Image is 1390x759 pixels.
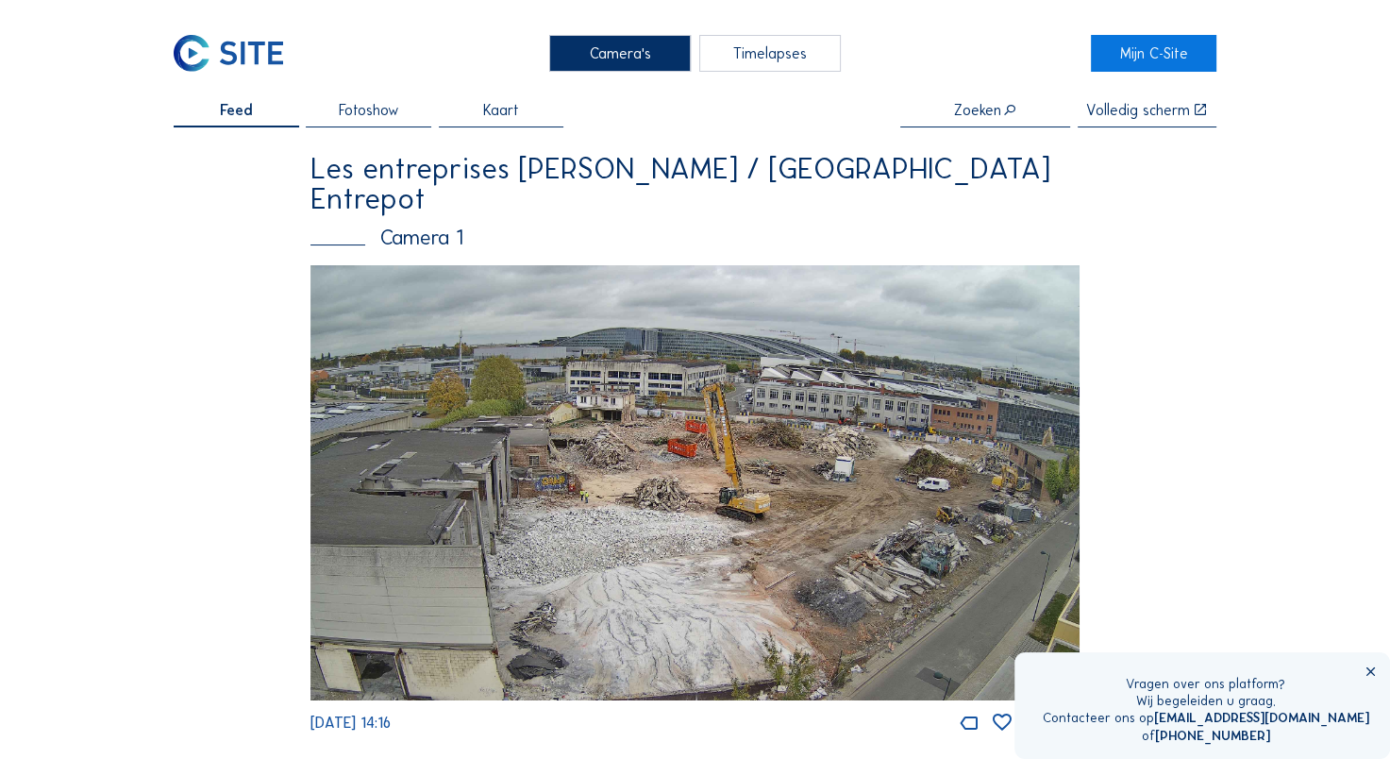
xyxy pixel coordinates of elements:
[310,714,391,732] span: [DATE] 14:16
[1043,710,1369,727] div: Contacteer ons op
[174,35,283,72] img: C-SITE Logo
[1086,103,1190,118] div: Volledig scherm
[1043,728,1369,745] div: of
[1155,728,1270,744] a: [PHONE_NUMBER]
[1043,676,1369,693] div: Vragen over ons platform?
[549,35,691,72] div: Camera's
[310,228,1080,248] div: Camera 1
[310,265,1080,700] img: Image
[174,35,299,72] a: C-SITE Logo
[483,103,519,118] span: Kaart
[1043,693,1369,710] div: Wij begeleiden u graag.
[699,35,841,72] div: Timelapses
[220,103,253,118] span: Feed
[310,154,1080,213] div: Les entreprises [PERSON_NAME] / [GEOGRAPHIC_DATA] Entrepot
[1154,710,1369,726] a: [EMAIL_ADDRESS][DOMAIN_NAME]
[339,103,399,118] span: Fotoshow
[1091,35,1216,72] a: Mijn C-Site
